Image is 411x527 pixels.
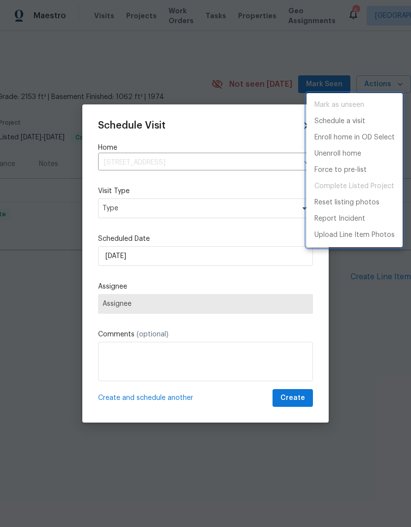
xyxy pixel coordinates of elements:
p: Schedule a visit [314,116,365,127]
p: Report Incident [314,214,365,224]
p: Force to pre-list [314,165,367,175]
p: Reset listing photos [314,198,379,208]
p: Upload Line Item Photos [314,230,395,240]
p: Enroll home in OD Select [314,132,395,143]
p: Unenroll home [314,149,361,159]
span: Project is already completed [307,178,403,195]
